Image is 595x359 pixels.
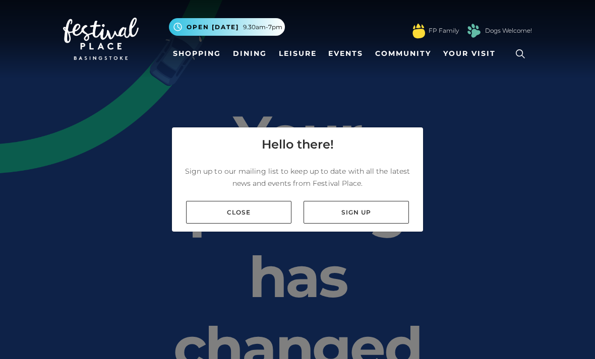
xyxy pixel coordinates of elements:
[229,44,271,63] a: Dining
[429,26,459,35] a: FP Family
[186,201,291,224] a: Close
[169,44,225,63] a: Shopping
[180,165,415,189] p: Sign up to our mailing list to keep up to date with all the latest news and events from Festival ...
[169,18,285,36] button: Open [DATE] 9.30am-7pm
[275,44,321,63] a: Leisure
[371,44,435,63] a: Community
[439,44,505,63] a: Your Visit
[324,44,367,63] a: Events
[243,23,282,32] span: 9.30am-7pm
[63,18,139,60] img: Festival Place Logo
[187,23,239,32] span: Open [DATE]
[304,201,409,224] a: Sign up
[485,26,532,35] a: Dogs Welcome!
[262,135,334,154] h4: Hello there!
[443,48,496,59] span: Your Visit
